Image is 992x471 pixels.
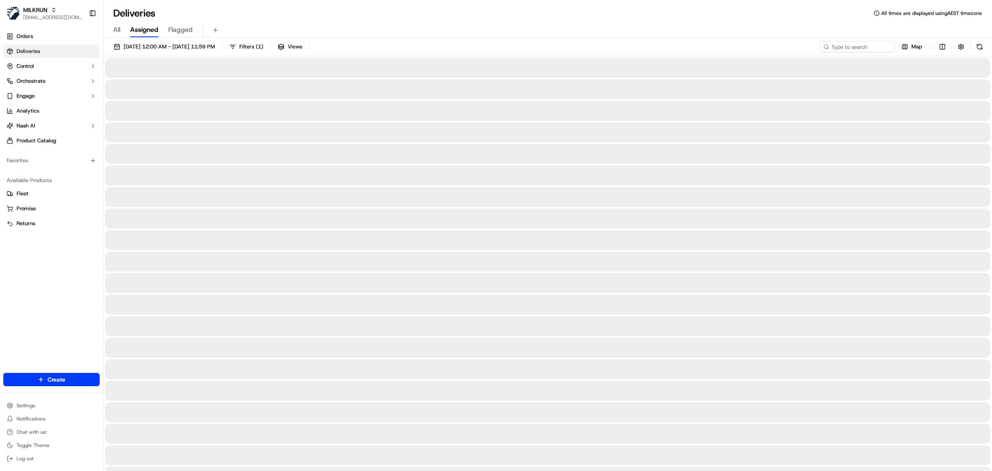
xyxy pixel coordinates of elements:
span: Fleet [17,190,29,197]
span: All [113,25,120,35]
div: Available Products [3,174,100,187]
button: Refresh [974,41,985,53]
span: Settings [17,402,35,409]
span: Views [288,43,302,50]
button: Promise [3,202,100,215]
button: Fleet [3,187,100,200]
span: Engage [17,92,35,100]
span: Control [17,62,34,70]
button: Control [3,60,100,73]
button: Orchestrate [3,74,100,88]
img: MILKRUN [7,7,20,20]
a: Returns [7,220,96,227]
button: Log out [3,453,100,464]
a: Orders [3,30,100,43]
button: Views [274,41,306,53]
button: Toggle Theme [3,440,100,451]
span: Notifications [17,416,45,422]
span: Deliveries [17,48,40,55]
span: Log out [17,455,33,462]
button: [EMAIL_ADDRESS][DOMAIN_NAME] [23,14,82,21]
a: Promise [7,205,96,212]
button: Chat with us! [3,426,100,438]
span: Assigned [130,25,158,35]
span: Orchestrate [17,77,45,85]
a: Deliveries [3,45,100,58]
button: Map [898,41,926,53]
button: Create [3,373,100,386]
button: Nash AI [3,119,100,132]
button: MILKRUN [23,6,48,14]
span: Nash AI [17,122,35,130]
div: Favorites [3,154,100,167]
h1: Deliveries [113,7,155,20]
button: Settings [3,400,100,411]
span: ( 1 ) [256,43,263,50]
span: Product Catalog [17,137,56,144]
button: Engage [3,89,100,103]
span: Orders [17,33,33,40]
button: Returns [3,217,100,230]
button: MILKRUNMILKRUN[EMAIL_ADDRESS][DOMAIN_NAME] [3,3,86,23]
input: Type to search [820,41,894,53]
span: Filters [239,43,263,50]
span: Returns [17,220,35,227]
span: Promise [17,205,36,212]
button: Notifications [3,413,100,425]
a: Product Catalog [3,134,100,147]
span: Create [48,375,65,384]
span: Toggle Theme [17,442,50,449]
a: Analytics [3,104,100,118]
span: Chat with us! [17,429,47,435]
span: Flagged [168,25,193,35]
span: Analytics [17,107,39,115]
span: All times are displayed using AEST timezone [881,10,982,17]
button: [DATE] 12:00 AM - [DATE] 11:59 PM [110,41,219,53]
span: [DATE] 12:00 AM - [DATE] 11:59 PM [124,43,215,50]
span: Map [911,43,922,50]
button: Filters(1) [226,41,267,53]
a: Fleet [7,190,96,197]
